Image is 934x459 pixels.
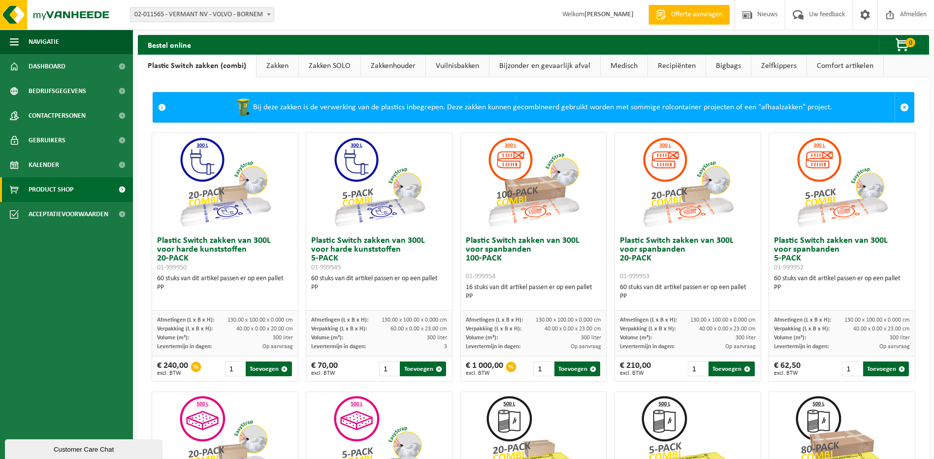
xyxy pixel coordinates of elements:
span: 40.00 x 0.00 x 23.00 cm [699,326,756,332]
span: Product Shop [29,177,73,202]
a: Plastic Switch zakken (combi) [138,55,256,77]
div: € 70,00 [311,361,338,376]
span: excl. BTW [620,370,651,376]
span: Verpakking (L x B x H): [157,326,213,332]
span: 300 liter [581,335,601,341]
span: Afmetingen (L x B x H): [311,317,368,323]
div: 60 stuks van dit artikel passen er op een pallet [620,283,756,301]
span: Afmetingen (L x B x H): [620,317,677,323]
span: 130.00 x 100.00 x 0.000 cm [690,317,756,323]
div: PP [466,292,602,301]
span: 300 liter [736,335,756,341]
span: 01-999952 [774,264,804,271]
span: Levertermijn in dagen: [774,344,829,350]
h3: Plastic Switch zakken van 300L voor spanbanden 5-PACK [774,236,910,272]
span: Op aanvraag [879,344,910,350]
img: 01-999950 [176,133,274,231]
img: 01-999949 [330,133,428,231]
span: Verpakking (L x B x H): [620,326,676,332]
a: Zelfkippers [751,55,806,77]
span: Kalender [29,153,59,177]
a: Offerte aanvragen [648,5,730,25]
a: Zakken [257,55,298,77]
span: 3 [444,344,447,350]
button: Toevoegen [554,361,600,376]
button: Toevoegen [246,361,291,376]
span: Contactpersonen [29,103,86,128]
span: 300 liter [890,335,910,341]
span: Acceptatievoorwaarden [29,202,108,227]
a: Zakken SOLO [299,55,360,77]
span: excl. BTW [774,370,801,376]
span: Verpakking (L x B x H): [311,326,367,332]
span: Gebruikers [29,128,65,153]
strong: [PERSON_NAME] [584,11,634,18]
span: Dashboard [29,54,65,79]
a: Bijzonder en gevaarlijk afval [489,55,600,77]
iframe: chat widget [5,437,164,459]
a: Recipiënten [648,55,706,77]
div: € 1 000,00 [466,361,503,376]
span: Afmetingen (L x B x H): [466,317,523,323]
a: Sluit melding [895,93,914,122]
div: € 210,00 [620,361,651,376]
input: 1 [688,361,708,376]
span: 02-011565 - VERMANT NV - VOLVO - BORNEM [130,7,274,22]
div: PP [157,283,293,292]
span: excl. BTW [466,370,503,376]
span: Verpakking (L x B x H): [774,326,830,332]
span: 01-999949 [311,264,341,271]
span: Afmetingen (L x B x H): [157,317,214,323]
h3: Plastic Switch zakken van 300L voor spanbanden 20-PACK [620,236,756,281]
span: 40.00 x 0.00 x 23.00 cm [545,326,601,332]
span: 40.00 x 0.00 x 20.00 cm [236,326,293,332]
span: Bedrijfsgegevens [29,79,86,103]
span: Op aanvraag [571,344,601,350]
h3: Plastic Switch zakken van 300L voor harde kunststoffen 20-PACK [157,236,293,272]
span: 01-999950 [157,264,187,271]
input: 1 [533,361,553,376]
a: Bigbags [706,55,751,77]
div: € 240,00 [157,361,188,376]
button: Toevoegen [709,361,754,376]
div: 60 stuks van dit artikel passen er op een pallet [157,274,293,292]
span: 0 [905,38,915,47]
span: 130.00 x 100.00 x 0.000 cm [382,317,447,323]
h3: Plastic Switch zakken van 300L voor harde kunststoffen 5-PACK [311,236,447,272]
span: Verpakking (L x B x H): [466,326,521,332]
input: 1 [379,361,399,376]
span: 130.00 x 100.00 x 0.000 cm [536,317,601,323]
a: Zakkenhouder [361,55,425,77]
span: Volume (m³): [620,335,652,341]
span: Levertermijn in dagen: [466,344,520,350]
div: PP [311,283,447,292]
span: 02-011565 - VERMANT NV - VOLVO - BORNEM [130,8,274,22]
input: 1 [842,361,862,376]
button: Toevoegen [863,361,909,376]
span: Levertermijn in dagen: [620,344,675,350]
img: 01-999954 [484,133,582,231]
span: Volume (m³): [466,335,498,341]
span: Navigatie [29,30,59,54]
a: Medisch [601,55,647,77]
span: 60.00 x 0.00 x 23.00 cm [390,326,447,332]
div: 60 stuks van dit artikel passen er op een pallet [311,274,447,292]
span: Levertermijn in dagen: [311,344,366,350]
img: 01-999952 [793,133,891,231]
span: 01-999953 [620,273,649,280]
span: 40.00 x 0.00 x 23.00 cm [853,326,910,332]
span: Afmetingen (L x B x H): [774,317,831,323]
img: 01-999953 [639,133,737,231]
img: WB-0240-HPE-GN-50.png [233,98,253,117]
button: 0 [879,35,928,55]
span: Volume (m³): [157,335,189,341]
span: 130.00 x 100.00 x 0.000 cm [844,317,910,323]
a: Vuilnisbakken [426,55,489,77]
div: 16 stuks van dit artikel passen er op een pallet [466,283,602,301]
span: 300 liter [273,335,293,341]
span: Op aanvraag [262,344,293,350]
span: Volume (m³): [311,335,343,341]
button: Toevoegen [400,361,446,376]
div: PP [620,292,756,301]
